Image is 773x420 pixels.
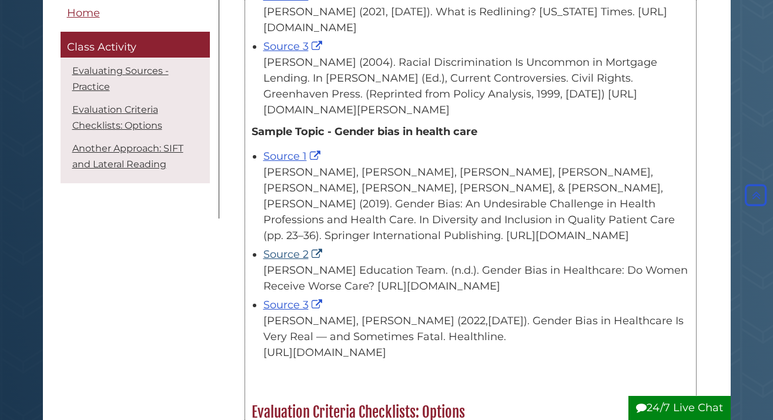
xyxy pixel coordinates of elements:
[67,41,136,54] span: Class Activity
[72,143,183,170] a: Another Approach: SIFT and Lateral Reading
[67,6,100,19] span: Home
[263,298,325,311] a: Source 3
[263,313,690,361] div: [PERSON_NAME], [PERSON_NAME] (2022,[DATE]). Gender Bias in Healthcare Is Very Real — and Sometime...
[263,263,690,294] div: [PERSON_NAME] Education Team. (n.d.). Gender Bias in Healthcare: Do Women Receive Worse Care? [UR...
[61,32,210,58] a: Class Activity
[263,40,325,53] a: Source 3
[263,150,323,163] a: Source 1
[72,65,169,92] a: Evaluating Sources - Practice
[263,248,325,261] a: Source 2
[263,164,690,244] div: [PERSON_NAME], [PERSON_NAME], [PERSON_NAME], [PERSON_NAME], [PERSON_NAME], [PERSON_NAME], [PERSON...
[263,55,690,118] div: [PERSON_NAME] (2004). Racial Discrimination Is Uncommon in Mortgage Lending. In [PERSON_NAME] (Ed...
[742,189,770,201] a: Back to Top
[72,104,162,131] a: Evaluation Criteria Checklists: Options
[252,125,477,138] b: Sample Topic - Gender bias in health care
[263,4,690,36] div: [PERSON_NAME] (2021, [DATE]). What is Redlining? [US_STATE] Times. [URL][DOMAIN_NAME]
[628,396,731,420] button: 24/7 Live Chat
